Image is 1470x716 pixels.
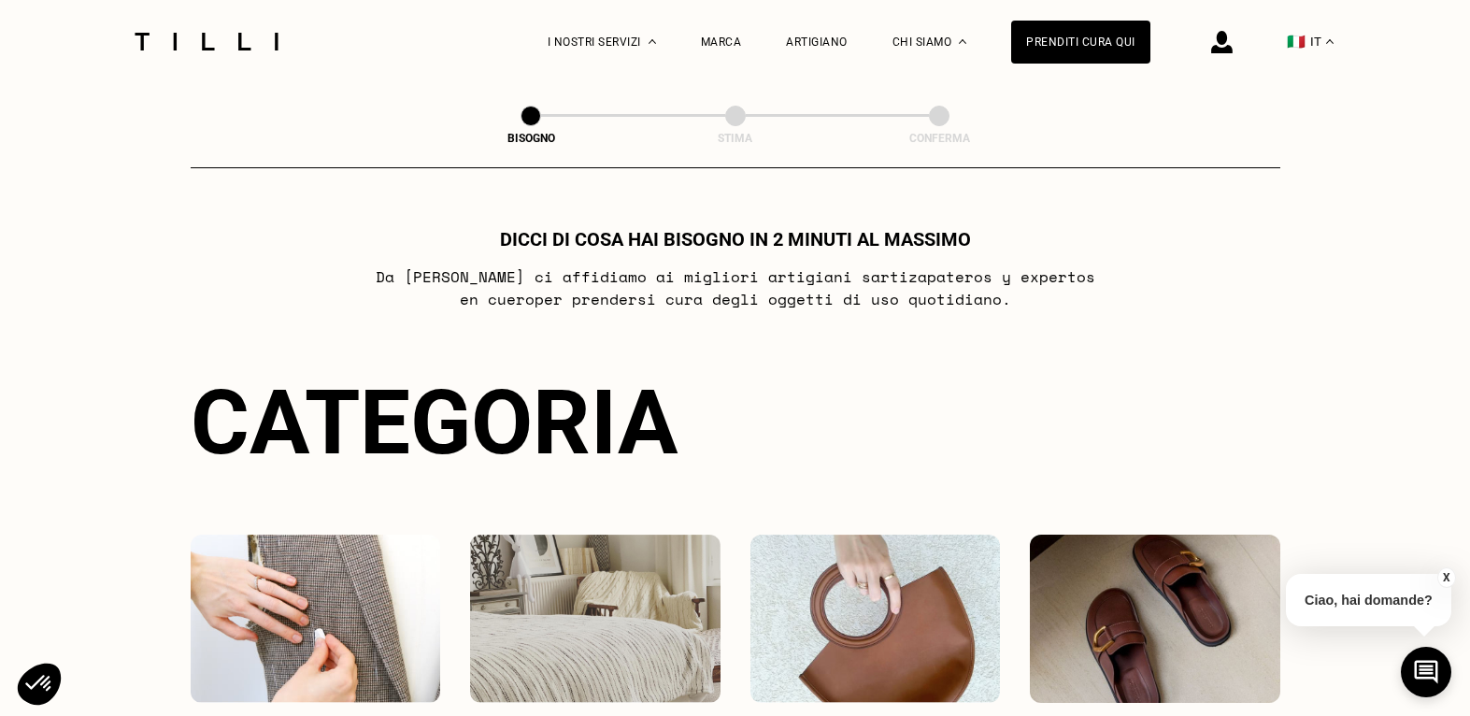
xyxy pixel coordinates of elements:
[470,535,721,703] img: Interno
[750,535,1001,703] img: Accessori
[701,36,742,49] a: Marca
[1287,33,1306,50] span: 🇮🇹
[1211,31,1233,53] img: icona di accesso
[500,228,971,251] h1: Dicci di cosa hai bisogno in 2 minuti al massimo
[1030,535,1280,703] img: Scarpe
[959,39,966,44] img: Menu a discesa su
[191,535,441,703] img: Abbigliamento
[642,132,829,145] div: Stima
[1437,567,1456,588] button: X
[1011,21,1150,64] a: Prenditi cura qui
[1326,39,1334,44] img: menu déroulant
[649,39,656,44] img: Menu a tendina
[191,370,1280,475] div: Categoria
[364,265,1106,310] p: Da [PERSON_NAME] ci affidiamo ai migliori artigiani sarti zapateros y expertos en cuero per prend...
[1286,574,1451,626] p: Ciao, hai domande?
[128,33,285,50] img: Logo del servizio di sartoria Tilli
[437,132,624,145] div: Bisogno
[786,36,848,49] a: Artigiano
[846,132,1033,145] div: Conferma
